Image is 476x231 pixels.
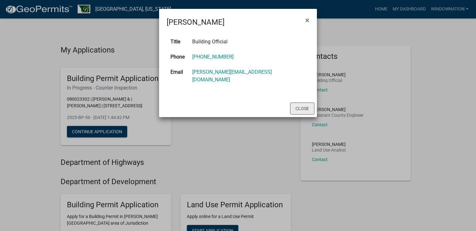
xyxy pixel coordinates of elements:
span: × [305,16,309,25]
th: Email [167,65,188,87]
a: [PERSON_NAME][EMAIL_ADDRESS][DOMAIN_NAME] [192,69,272,83]
button: Close [300,11,314,29]
th: Title [167,34,188,49]
button: Close [290,103,314,115]
th: Phone [167,49,188,65]
h4: [PERSON_NAME] [167,16,224,28]
a: [PHONE_NUMBER] [192,54,234,60]
td: Building Official [188,34,309,49]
